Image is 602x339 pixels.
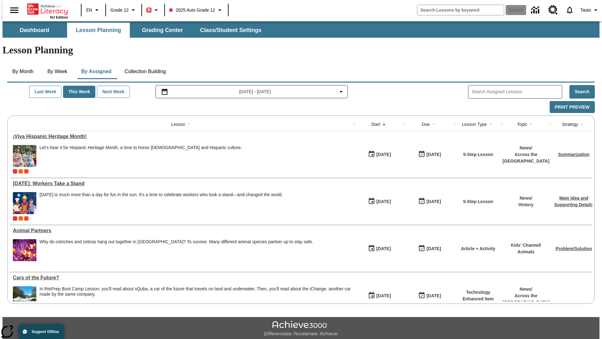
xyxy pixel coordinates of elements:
button: 07/01/25: First time the lesson was available [366,290,393,302]
img: Achieve3000 Differentiate Accelerate Achieve [264,321,338,337]
span: B [147,6,150,14]
button: 06/30/26: Last day the lesson can be accessed [416,243,443,255]
a: Problem/Solution [556,246,592,251]
button: Print Preview [550,101,595,113]
h1: Lesson Planning [3,44,599,56]
p: News / [518,195,533,202]
p: Article + Activity [461,245,495,252]
img: High-tech automobile treading water. [13,286,36,308]
button: Dashboard [3,23,66,38]
div: Lesson [171,121,185,127]
span: Tauto [580,7,591,13]
div: Start [371,121,380,127]
span: Dashboard [20,27,49,34]
input: search field [417,5,504,15]
button: Grading Center [131,23,194,38]
img: A banner with a blue background shows an illustrated row of diverse men and women dressed in clot... [13,192,36,214]
div: SubNavbar [3,21,599,38]
div: [DATE] is much more than a day for fun in the sun. It's a time to celebrate workers who took a st... [40,192,283,197]
a: Main Idea and Supporting Details [554,196,593,207]
div: Labor Day is much more than a day for fun in the sun. It's a time to celebrate workers who took a... [40,192,283,214]
div: Lesson Type [462,121,487,127]
button: 07/07/25: First time the lesson was available [366,243,393,255]
img: Three clownfish swim around a purple anemone. [13,239,36,261]
div: Animal Partners [13,228,351,234]
span: OL 2025 Auto Grade 12 [18,169,23,174]
div: Why do ostriches and zebras hang out together in [GEOGRAPHIC_DATA]? To survive. Many different an... [40,239,313,245]
div: Cars of the Future? [13,275,351,281]
button: Support Offline [19,325,64,339]
button: Language: EN, Select a language [83,4,103,16]
p: 5-Step Lesson [463,151,493,158]
button: Class: 2025 Auto Grade 12, Select your class [167,4,226,16]
a: Notifications [562,2,578,18]
a: ¡Viva Hispanic Heritage Month! , Lessons [13,134,351,139]
a: Home [27,3,68,15]
a: Cars of the Future? , Lessons [13,275,351,281]
div: Home [27,2,68,19]
button: 08/01/26: Last day the lesson can be accessed [416,290,443,302]
p: Across the [GEOGRAPHIC_DATA] [503,293,550,306]
div: OL 2025 Auto Grade 12 [18,216,23,221]
div: [DATE] [426,151,441,159]
div: Current Class [13,216,17,221]
button: By Assigned [76,64,116,79]
button: 06/30/26: Last day the lesson can be accessed [416,196,443,207]
p: News / [503,145,550,151]
div: [DATE] [376,292,391,300]
svg: Collapse Date Range Filter [337,88,345,95]
p: 5-Step Lesson [463,198,493,205]
p: Kids' Channel / [511,242,541,249]
button: Sort [487,121,494,128]
span: NJ Edition [50,15,68,19]
img: A photograph of Hispanic women participating in a parade celebrating Hispanic culture. The women ... [13,145,36,167]
button: By Month [7,64,39,79]
div: Current Class [13,169,17,174]
div: [DATE] [376,245,391,253]
span: Class/Student Settings [200,27,261,34]
p: Across the [GEOGRAPHIC_DATA] [503,151,550,164]
span: [DATE] - [DATE] [239,89,271,95]
div: Labor Day: Workers Take a Stand [13,181,351,186]
span: Lesson Planning [76,27,121,34]
div: In this [40,286,351,297]
a: Animal Partners, Lessons [13,228,351,234]
div: Test 1 [24,169,29,174]
button: Last Week [29,86,61,98]
div: Why do ostriches and zebras hang out together in Africa? To survive. Many different animal specie... [40,239,313,261]
a: Data Center [527,2,545,19]
button: Sort [430,121,437,128]
a: Resource Center, Will open in new tab [545,2,562,19]
button: Sort [527,121,535,128]
div: Test 1 [24,216,29,221]
span: 2025 Auto Grade 12 [169,7,215,13]
div: [DATE] [426,245,441,253]
button: Boost Class color is red. Change class color [144,4,162,16]
div: Due [422,121,430,127]
div: [DATE] [426,292,441,300]
a: Summarization [558,152,589,157]
a: Labor Day: Workers Take a Stand, Lessons [13,181,351,186]
button: Collection Building [119,64,171,79]
button: Next Week [97,86,130,98]
button: Sort [380,121,388,128]
button: Search [569,85,595,99]
button: 09/15/25: First time the lesson was available [366,148,393,160]
button: Open side menu [5,1,24,19]
button: Sort [185,121,193,128]
div: Let's hear it for Hispanic Heritage Month, a time to honor Hispanic Americans and Hispanic culture. [40,145,242,167]
p: History [518,202,533,208]
div: In this Prep Boot Camp Lesson, you'll read about sQuba, a car of the future that travels on land ... [40,286,351,308]
button: By Week [42,64,73,79]
span: Grading Center [142,27,183,34]
button: Profile/Settings [578,4,602,16]
button: 09/21/25: Last day the lesson can be accessed [416,148,443,160]
div: [DATE] [376,198,391,206]
div: SubNavbar [3,23,267,38]
div: [DATE] [426,198,441,206]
